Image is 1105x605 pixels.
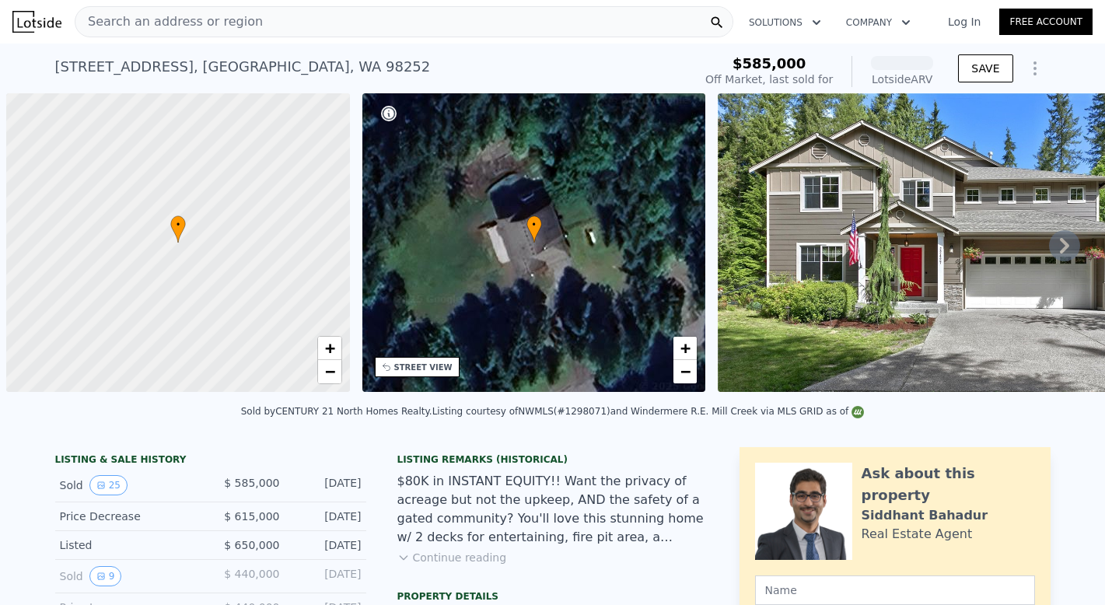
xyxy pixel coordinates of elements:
div: Real Estate Agent [862,525,973,544]
div: Listed [60,537,198,553]
span: $ 585,000 [224,477,279,489]
img: Lotside [12,11,61,33]
span: • [526,218,542,232]
div: Property details [397,590,708,603]
div: • [170,215,186,243]
div: [DATE] [292,537,362,553]
span: − [680,362,691,381]
button: Show Options [1019,53,1051,84]
div: Siddhant Bahadur [862,506,988,525]
img: NWMLS Logo [851,406,864,418]
span: $ 440,000 [224,568,279,580]
div: Sold [60,475,198,495]
span: Search an address or region [75,12,263,31]
span: + [680,338,691,358]
a: Log In [929,14,999,30]
div: Listing Remarks (Historical) [397,453,708,466]
span: $ 650,000 [224,539,279,551]
span: $585,000 [733,55,806,72]
a: Zoom out [318,360,341,383]
span: + [324,338,334,358]
div: Sold [60,566,198,586]
div: [DATE] [292,566,362,586]
div: [DATE] [292,509,362,524]
button: View historical data [89,475,128,495]
div: [STREET_ADDRESS] , [GEOGRAPHIC_DATA] , WA 98252 [55,56,431,78]
span: $ 615,000 [224,510,279,523]
button: SAVE [958,54,1012,82]
div: LISTING & SALE HISTORY [55,453,366,469]
button: Company [834,9,923,37]
div: $80K in INSTANT EQUITY!! Want the privacy of acreage but not the upkeep, AND the safety of a gate... [397,472,708,547]
button: Continue reading [397,550,507,565]
a: Zoom in [318,337,341,360]
input: Name [755,575,1035,605]
div: Price Decrease [60,509,198,524]
a: Free Account [999,9,1093,35]
a: Zoom in [673,337,697,360]
div: Lotside ARV [871,72,933,87]
button: View historical data [89,566,122,586]
a: Zoom out [673,360,697,383]
div: STREET VIEW [394,362,453,373]
span: − [324,362,334,381]
div: Off Market, last sold for [705,72,833,87]
div: • [526,215,542,243]
div: Listing courtesy of NWMLS (#1298071) and Windermere R.E. Mill Creek via MLS GRID as of [432,406,865,417]
button: Solutions [736,9,834,37]
div: Sold by CENTURY 21 North Homes Realty . [241,406,432,417]
span: • [170,218,186,232]
div: Ask about this property [862,463,1035,506]
div: [DATE] [292,475,362,495]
